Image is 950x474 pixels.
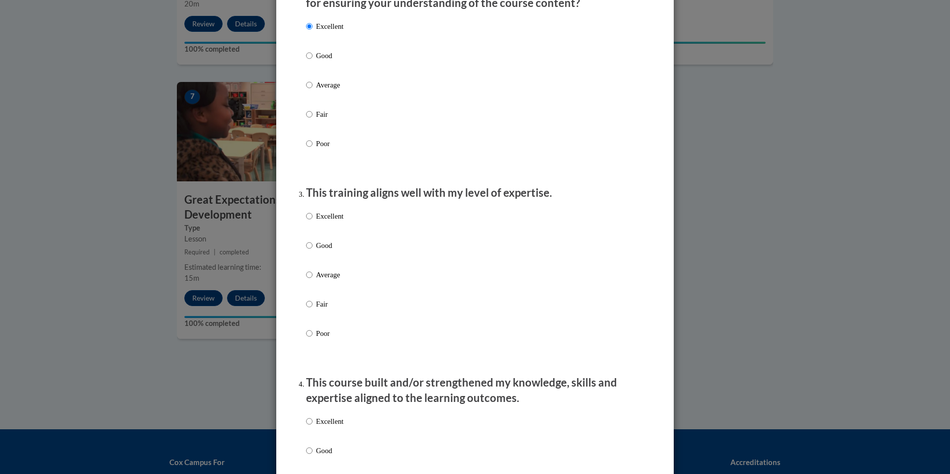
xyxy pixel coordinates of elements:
[306,375,644,406] p: This course built and/or strengthened my knowledge, skills and expertise aligned to the learning ...
[316,269,343,280] p: Average
[306,21,313,32] input: Excellent
[316,50,343,61] p: Good
[316,445,343,456] p: Good
[306,269,313,280] input: Average
[316,416,343,427] p: Excellent
[316,21,343,32] p: Excellent
[316,211,343,222] p: Excellent
[306,185,644,201] p: This training aligns well with my level of expertise.
[316,240,343,251] p: Good
[316,328,343,339] p: Poor
[306,79,313,90] input: Average
[316,109,343,120] p: Fair
[306,445,313,456] input: Good
[306,328,313,339] input: Poor
[306,50,313,61] input: Good
[316,138,343,149] p: Poor
[306,240,313,251] input: Good
[306,211,313,222] input: Excellent
[316,79,343,90] p: Average
[306,416,313,427] input: Excellent
[316,299,343,310] p: Fair
[306,109,313,120] input: Fair
[306,138,313,149] input: Poor
[306,299,313,310] input: Fair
